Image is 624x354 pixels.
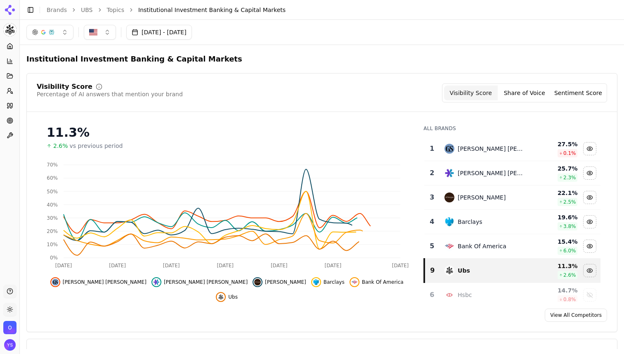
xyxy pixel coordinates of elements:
img: bank of america [444,241,454,251]
span: 3.8 % [563,223,576,230]
a: Brands [47,7,67,13]
tspan: 20% [47,228,58,234]
tr: 9ubsUbs11.3%2.6%Hide ubs data [424,259,600,283]
span: 6.0 % [563,247,576,254]
button: Open organization switcher [3,321,17,334]
button: Current brand: UBS [3,23,17,36]
div: [PERSON_NAME] [PERSON_NAME] [458,169,526,177]
button: [DATE] - [DATE] [126,25,192,40]
img: j.p. morgan [254,279,261,285]
tspan: [DATE] [271,263,288,268]
span: 2.5 % [563,199,576,205]
span: Barclays [324,279,345,285]
a: UBS [81,6,93,14]
img: bank of america [351,279,358,285]
div: Ubs [458,266,470,275]
div: 19.6 % [532,213,578,221]
tspan: [DATE] [163,263,180,268]
div: 4 [428,217,436,227]
div: 3 [428,192,436,202]
button: Hide goldman sachs data [50,277,147,287]
a: Topics [107,6,125,14]
div: 9 [428,266,436,276]
span: [PERSON_NAME] [PERSON_NAME] [164,279,248,285]
tspan: [DATE] [109,263,126,268]
tspan: 10% [47,242,58,247]
tr: 3j.p. morgan[PERSON_NAME]22.1%2.5%Hide j.p. morgan data [424,185,600,210]
div: 11.3% [47,125,407,140]
button: Share of Voice [498,86,551,100]
button: Hide goldman sachs data [583,142,596,155]
div: 2 [428,168,436,178]
a: View All Competitors [545,309,607,322]
button: Hide ubs data [583,264,596,277]
img: UBS [3,23,17,36]
tr: 1goldman sachs[PERSON_NAME] [PERSON_NAME]27.5%0.1%Hide goldman sachs data [424,137,600,161]
button: Hide barclays data [311,277,345,287]
div: 27.5 % [532,140,578,148]
div: Hsbc [458,291,472,299]
nav: breadcrumb [47,6,601,14]
img: United States [89,28,97,36]
div: 5 [428,241,436,251]
tspan: [DATE] [392,263,409,268]
div: 15.4 % [532,238,578,246]
img: barclays [313,279,319,285]
tspan: [DATE] [55,263,72,268]
button: Hide bank of america data [350,277,404,287]
img: morgan stanley [444,168,454,178]
span: Institutional Investment Banking & Capital Markets [138,6,286,14]
span: 2.6 % [563,272,576,278]
img: j.p. morgan [444,192,454,202]
button: Hide morgan stanley data [151,277,248,287]
button: Open user button [4,339,16,351]
span: [PERSON_NAME] [265,279,306,285]
tspan: 0% [50,255,58,261]
span: Institutional Investment Banking & Capital Markets [26,53,242,65]
tspan: 50% [47,189,58,195]
tspan: 40% [47,202,58,208]
tr: 6hsbcHsbc14.7%0.8%Show hsbc data [424,283,600,307]
div: 25.7 % [532,164,578,173]
span: 2.3 % [563,174,576,181]
img: goldman sachs [444,144,454,154]
div: 1 [428,144,436,154]
tr: 5bank of americaBank Of America15.4%6.0%Hide bank of america data [424,234,600,259]
span: [PERSON_NAME] [PERSON_NAME] [63,279,147,285]
img: Yarkin Sakucoglu [4,339,16,351]
span: Ubs [228,294,238,300]
div: [PERSON_NAME] [458,193,506,202]
span: vs previous period [70,142,123,150]
button: Hide bank of america data [583,240,596,253]
tspan: 30% [47,215,58,221]
button: Hide barclays data [583,215,596,228]
div: 6 [428,290,436,300]
img: hsbc [444,290,454,300]
button: Sentiment Score [551,86,605,100]
img: goldman sachs [52,279,59,285]
div: Bank Of America [458,242,506,250]
button: Show hsbc data [583,288,596,302]
span: 0.1 % [563,150,576,157]
tspan: [DATE] [217,263,234,268]
div: All Brands [423,125,600,132]
tspan: [DATE] [325,263,342,268]
span: 0.8 % [563,296,576,303]
button: Hide j.p. morgan data [583,191,596,204]
img: barclays [444,217,454,227]
div: 14.7 % [532,286,578,295]
div: 11.3 % [532,262,578,270]
div: Barclays [458,218,482,226]
button: Hide ubs data [216,292,238,302]
span: Institutional Investment Banking & Capital Markets [26,52,257,67]
img: ubs [217,294,224,300]
div: 22.1 % [532,189,578,197]
span: Bank Of America [362,279,404,285]
div: [PERSON_NAME] [PERSON_NAME] [458,145,526,153]
img: ubs [444,266,454,276]
tr: 4barclaysBarclays19.6%3.8%Hide barclays data [424,210,600,234]
img: Orange [3,321,17,334]
span: 2.6% [53,142,68,150]
button: Hide morgan stanley data [583,166,596,180]
tspan: 70% [47,162,58,168]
